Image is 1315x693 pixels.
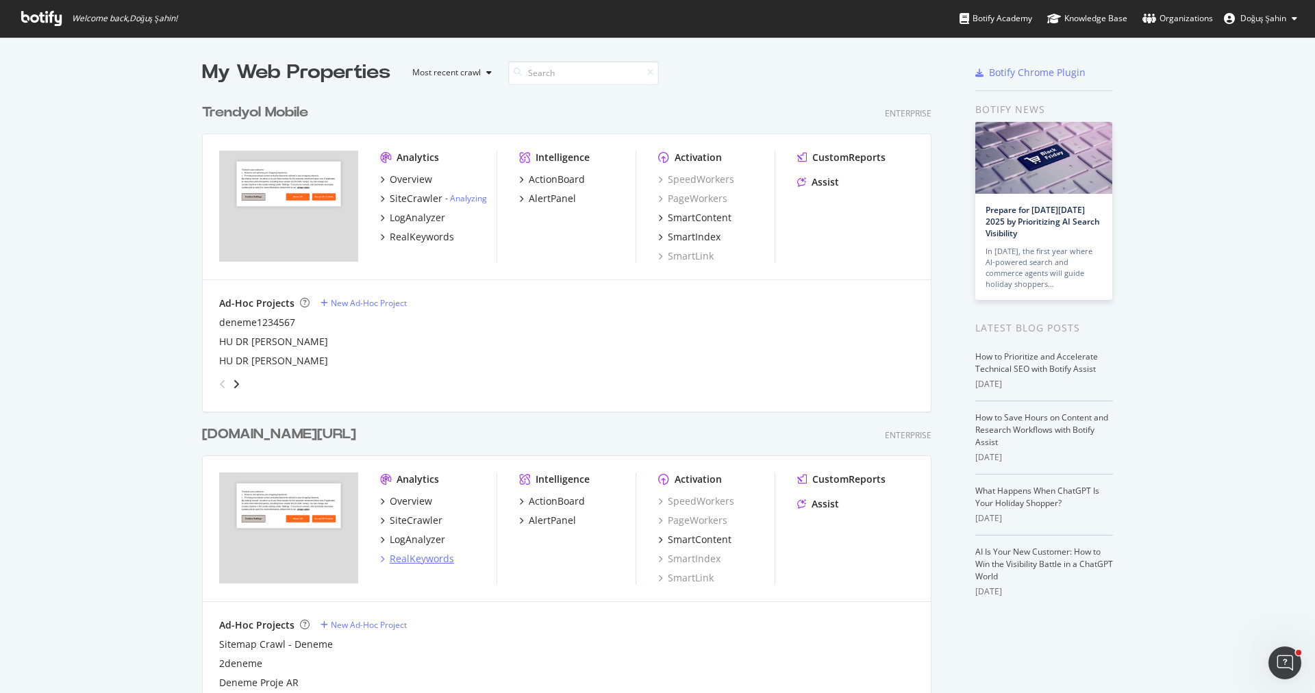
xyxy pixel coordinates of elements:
div: - [445,192,487,204]
div: Assist [812,175,839,189]
a: Overview [380,494,432,508]
span: Welcome back, Doğuş Şahin ! [72,13,177,24]
a: AlertPanel [519,192,576,205]
a: CustomReports [797,151,886,164]
div: Enterprise [885,429,931,441]
a: SmartIndex [658,552,721,566]
div: SiteCrawler [390,514,442,527]
div: Overview [390,494,432,508]
div: HU DR [PERSON_NAME] [219,335,328,349]
img: Prepare for Black Friday 2025 by Prioritizing AI Search Visibility [975,122,1112,194]
div: Knowledge Base [1047,12,1127,25]
a: Analyzing [450,192,487,204]
a: RealKeywords [380,230,454,244]
a: SiteCrawler [380,514,442,527]
div: My Web Properties [202,59,390,86]
a: Trendyol Mobile [202,103,314,123]
button: Doğuş Şahin [1213,8,1308,29]
div: In [DATE], the first year where AI-powered search and commerce agents will guide holiday shoppers… [986,246,1102,290]
div: LogAnalyzer [390,211,445,225]
a: SiteCrawler- Analyzing [380,192,487,205]
div: Analytics [397,473,439,486]
div: Organizations [1142,12,1213,25]
a: RealKeywords [380,552,454,566]
a: PageWorkers [658,192,727,205]
div: Analytics [397,151,439,164]
div: [DATE] [975,585,1113,598]
div: Assist [812,497,839,511]
a: Overview [380,173,432,186]
a: [DOMAIN_NAME][URL] [202,425,362,444]
div: [DATE] [975,451,1113,464]
div: SmartContent [668,533,731,546]
a: SmartContent [658,533,731,546]
div: SpeedWorkers [658,173,734,186]
div: SmartContent [668,211,731,225]
div: angle-right [231,377,241,391]
a: How to Save Hours on Content and Research Workflows with Botify Assist [975,412,1108,448]
a: Sitemap Crawl - Deneme [219,638,333,651]
a: Botify Chrome Plugin [975,66,1086,79]
a: Prepare for [DATE][DATE] 2025 by Prioritizing AI Search Visibility [986,204,1100,239]
div: RealKeywords [390,230,454,244]
a: SmartLink [658,571,714,585]
a: SmartLink [658,249,714,263]
div: Botify Academy [960,12,1032,25]
div: Overview [390,173,432,186]
div: LogAnalyzer [390,533,445,546]
div: AlertPanel [529,192,576,205]
div: SiteCrawler [390,192,442,205]
iframe: Intercom live chat [1268,646,1301,679]
div: PageWorkers [658,514,727,527]
div: Latest Blog Posts [975,320,1113,336]
button: Most recent crawl [401,62,497,84]
a: SmartIndex [658,230,721,244]
div: [DOMAIN_NAME][URL] [202,425,356,444]
a: AI Is Your New Customer: How to Win the Visibility Battle in a ChatGPT World [975,546,1113,582]
a: deneme1234567 [219,316,295,329]
div: CustomReports [812,473,886,486]
div: New Ad-Hoc Project [331,619,407,631]
a: AlertPanel [519,514,576,527]
div: Ad-Hoc Projects [219,297,295,310]
div: Most recent crawl [412,68,481,77]
img: trendyol.com/ar [219,473,358,583]
img: trendyol.com [219,151,358,262]
a: ActionBoard [519,494,585,508]
div: Botify Chrome Plugin [989,66,1086,79]
a: CustomReports [797,473,886,486]
div: SmartIndex [668,230,721,244]
div: Ad-Hoc Projects [219,618,295,632]
a: SpeedWorkers [658,494,734,508]
a: Assist [797,497,839,511]
div: Intelligence [536,473,590,486]
a: LogAnalyzer [380,533,445,546]
div: ActionBoard [529,494,585,508]
div: angle-left [214,373,231,395]
a: ActionBoard [519,173,585,186]
a: Deneme Proje AR [219,676,299,690]
div: [DATE] [975,512,1113,525]
a: LogAnalyzer [380,211,445,225]
div: Intelligence [536,151,590,164]
div: Trendyol Mobile [202,103,308,123]
div: New Ad-Hoc Project [331,297,407,309]
a: SmartContent [658,211,731,225]
div: Botify news [975,102,1113,117]
a: Assist [797,175,839,189]
div: Activation [675,151,722,164]
a: New Ad-Hoc Project [321,619,407,631]
a: 2deneme [219,657,262,670]
div: Activation [675,473,722,486]
div: RealKeywords [390,552,454,566]
div: CustomReports [812,151,886,164]
div: ActionBoard [529,173,585,186]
